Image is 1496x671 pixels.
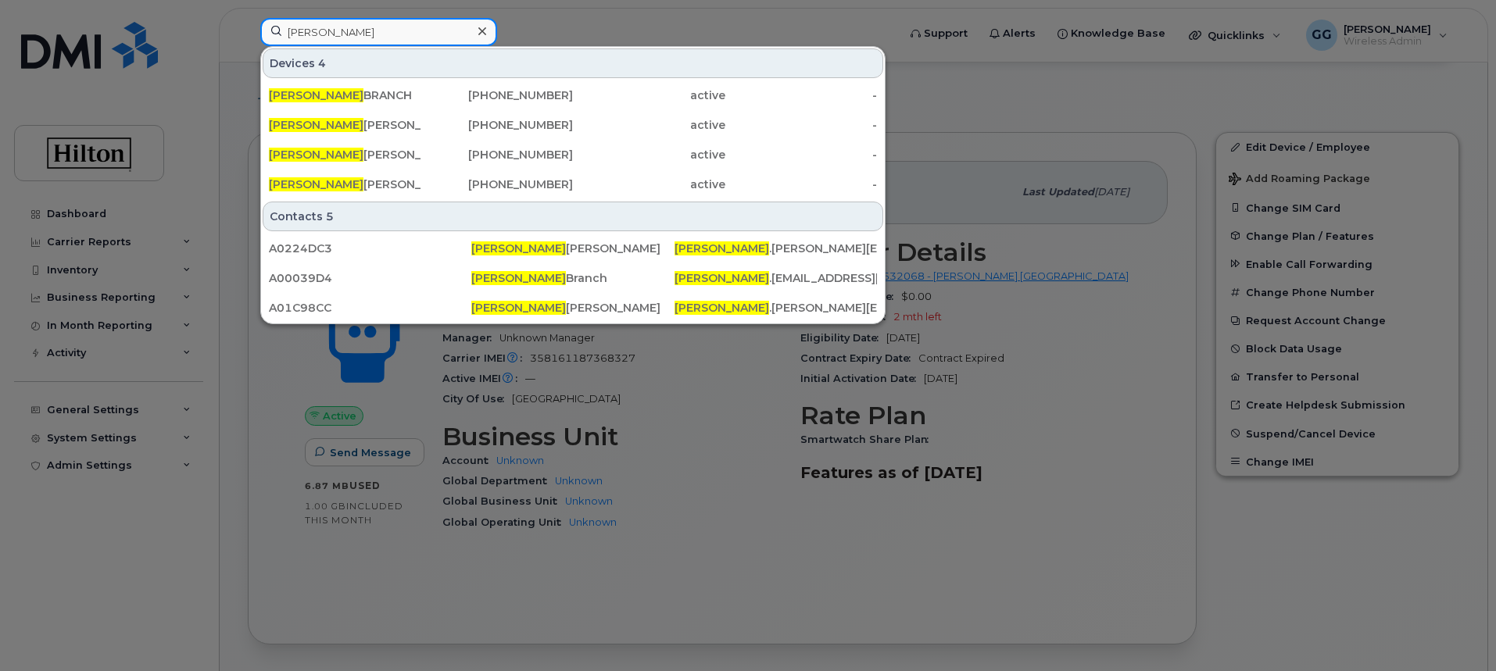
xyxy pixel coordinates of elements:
span: [PERSON_NAME] [471,271,566,285]
div: Branch [471,270,674,286]
div: [PERSON_NAME] [269,147,421,162]
div: Devices [263,48,883,78]
a: [PERSON_NAME][PERSON_NAME][PHONE_NUMBER]active- [263,141,883,169]
div: [PHONE_NUMBER] [421,117,574,133]
div: [PHONE_NUMBER] [421,87,574,103]
a: [PERSON_NAME]BRANCH[PHONE_NUMBER]active- [263,81,883,109]
span: [PERSON_NAME] [675,301,769,315]
span: [PERSON_NAME] [471,301,566,315]
span: 4 [318,55,326,71]
span: [PERSON_NAME] [269,118,363,132]
a: [PERSON_NAME][PERSON_NAME][PHONE_NUMBER]active- [263,111,883,139]
span: [PERSON_NAME] [269,177,363,191]
a: A00039D4[PERSON_NAME]Branch[PERSON_NAME].[EMAIL_ADDRESS][DOMAIN_NAME] [263,264,883,292]
span: [PERSON_NAME] [269,148,363,162]
div: A00039D4 [269,270,471,286]
iframe: Messenger Launcher [1428,603,1484,659]
div: - [725,117,878,133]
div: [PHONE_NUMBER] [421,147,574,162]
div: A01C98CC [269,300,471,316]
a: A01C98CC[PERSON_NAME][PERSON_NAME][PERSON_NAME].[PERSON_NAME][EMAIL_ADDRESS][PERSON_NAME][DOMAIN_... [263,294,883,322]
div: - [725,147,878,162]
div: .[EMAIL_ADDRESS][DOMAIN_NAME] [675,270,877,286]
div: active [573,177,725,192]
div: active [573,117,725,133]
div: active [573,87,725,103]
div: [PERSON_NAME] [269,177,421,192]
div: - [725,87,878,103]
span: [PERSON_NAME] [675,271,769,285]
div: active [573,147,725,162]
a: A0224DC3[PERSON_NAME][PERSON_NAME][PERSON_NAME].[PERSON_NAME][EMAIL_ADDRESS][PERSON_NAME][DOMAIN_... [263,234,883,262]
div: BRANCH [269,87,421,103]
div: A0224DC3 [269,241,471,256]
span: 5 [326,209,334,224]
a: [PERSON_NAME][PERSON_NAME][PHONE_NUMBER]active- [263,170,883,198]
span: [PERSON_NAME] [269,88,363,102]
span: [PERSON_NAME] [471,241,566,255]
div: [PERSON_NAME] [471,300,674,316]
div: - [725,177,878,192]
div: Contacts [263,202,883,231]
div: [PHONE_NUMBER] [421,177,574,192]
div: [PERSON_NAME] [269,117,421,133]
input: Find something... [260,18,497,46]
div: .[PERSON_NAME][EMAIL_ADDRESS][PERSON_NAME][DOMAIN_NAME] [675,300,877,316]
div: .[PERSON_NAME][EMAIL_ADDRESS][PERSON_NAME][DOMAIN_NAME] [675,241,877,256]
div: [PERSON_NAME] [471,241,674,256]
span: [PERSON_NAME] [675,241,769,255]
